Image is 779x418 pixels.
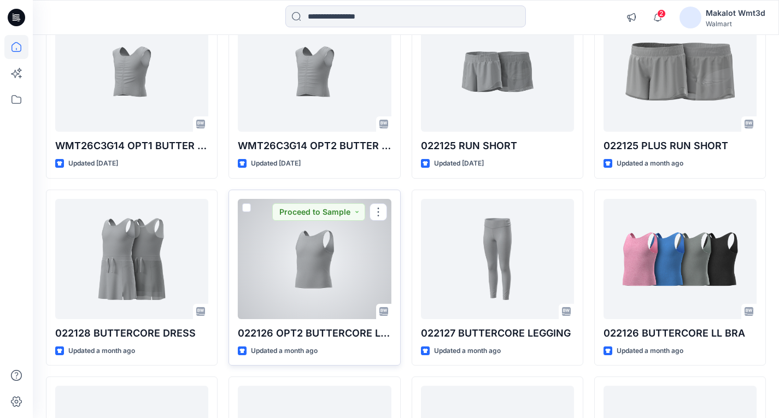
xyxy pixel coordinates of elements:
p: Updated a month ago [434,345,501,357]
a: WMT26C3G14 OPT1 BUTTER TANK [55,11,208,132]
a: 022126 OPT2 BUTTERCORE LL BRA [238,199,391,319]
a: 022126 BUTTERCORE LL BRA [604,199,757,319]
p: Updated [DATE] [68,158,118,169]
p: Updated [DATE] [251,158,301,169]
p: Updated [DATE] [434,158,484,169]
p: WMT26C3G14 OPT2 BUTTER TANK [238,138,391,154]
a: 022125 PLUS RUN SHORT [604,11,757,132]
a: 022125 RUN SHORT [421,11,574,132]
div: Makalot Wmt3d [706,7,765,20]
p: 022127 BUTTERCORE LEGGING [421,326,574,341]
p: 022125 RUN SHORT [421,138,574,154]
p: Updated a month ago [617,345,683,357]
span: 2 [657,9,666,18]
p: 022128 BUTTERCORE DRESS [55,326,208,341]
p: Updated a month ago [68,345,135,357]
a: WMT26C3G14 OPT2 BUTTER TANK [238,11,391,132]
div: Walmart [706,20,765,28]
p: Updated a month ago [617,158,683,169]
p: 022126 BUTTERCORE LL BRA [604,326,757,341]
a: 022128 BUTTERCORE DRESS [55,199,208,319]
p: Updated a month ago [251,345,318,357]
p: 022126 OPT2 BUTTERCORE LL BRA [238,326,391,341]
img: avatar [680,7,701,28]
p: 022125 PLUS RUN SHORT [604,138,757,154]
p: WMT26C3G14 OPT1 BUTTER TANK [55,138,208,154]
a: 022127 BUTTERCORE LEGGING [421,199,574,319]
